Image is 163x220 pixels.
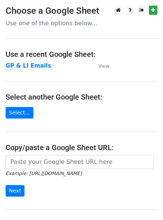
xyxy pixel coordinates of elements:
[6,185,25,197] input: Next
[91,62,110,69] a: View
[98,63,110,69] small: View
[6,143,157,152] h4: Copy/paste a Google Sheet URL:
[6,50,157,59] h4: Use a recent Google Sheet:
[6,19,157,27] p: Use one of the options below...
[6,6,157,16] h3: Choose a Google Sheet
[6,171,82,176] small: Example: [URL][DOMAIN_NAME]
[6,155,154,169] input: Paste your Google Sheet URL here
[6,62,51,69] a: GP & LI Emails
[6,107,33,119] a: Select...
[6,93,157,101] h4: Select another Google Sheet:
